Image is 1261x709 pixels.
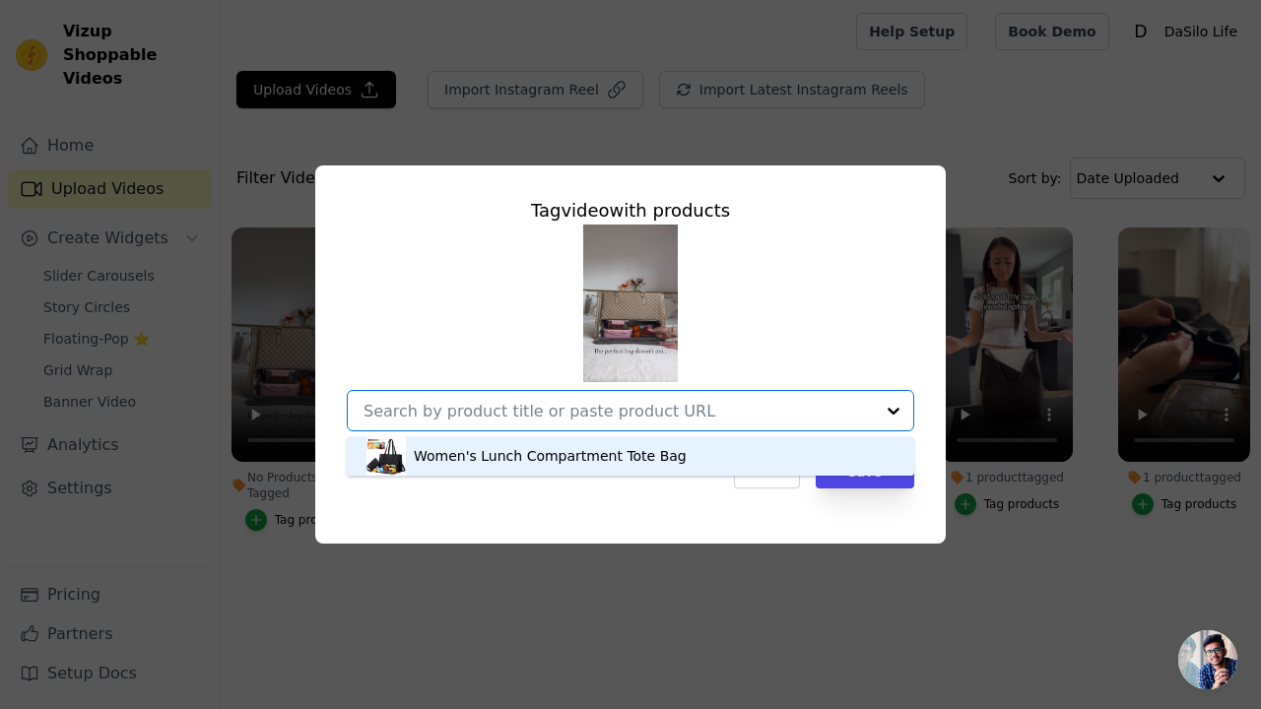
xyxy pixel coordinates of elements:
img: product thumbnail [366,436,406,476]
div: Women's Lunch Compartment Tote Bag [414,446,687,466]
img: tn-e919565080e249d6abfd361707eb7fc3.png [583,225,678,382]
div: Tag video with products [347,197,914,225]
a: Open chat [1178,630,1237,689]
input: Search by product title or paste product URL [364,402,874,420]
